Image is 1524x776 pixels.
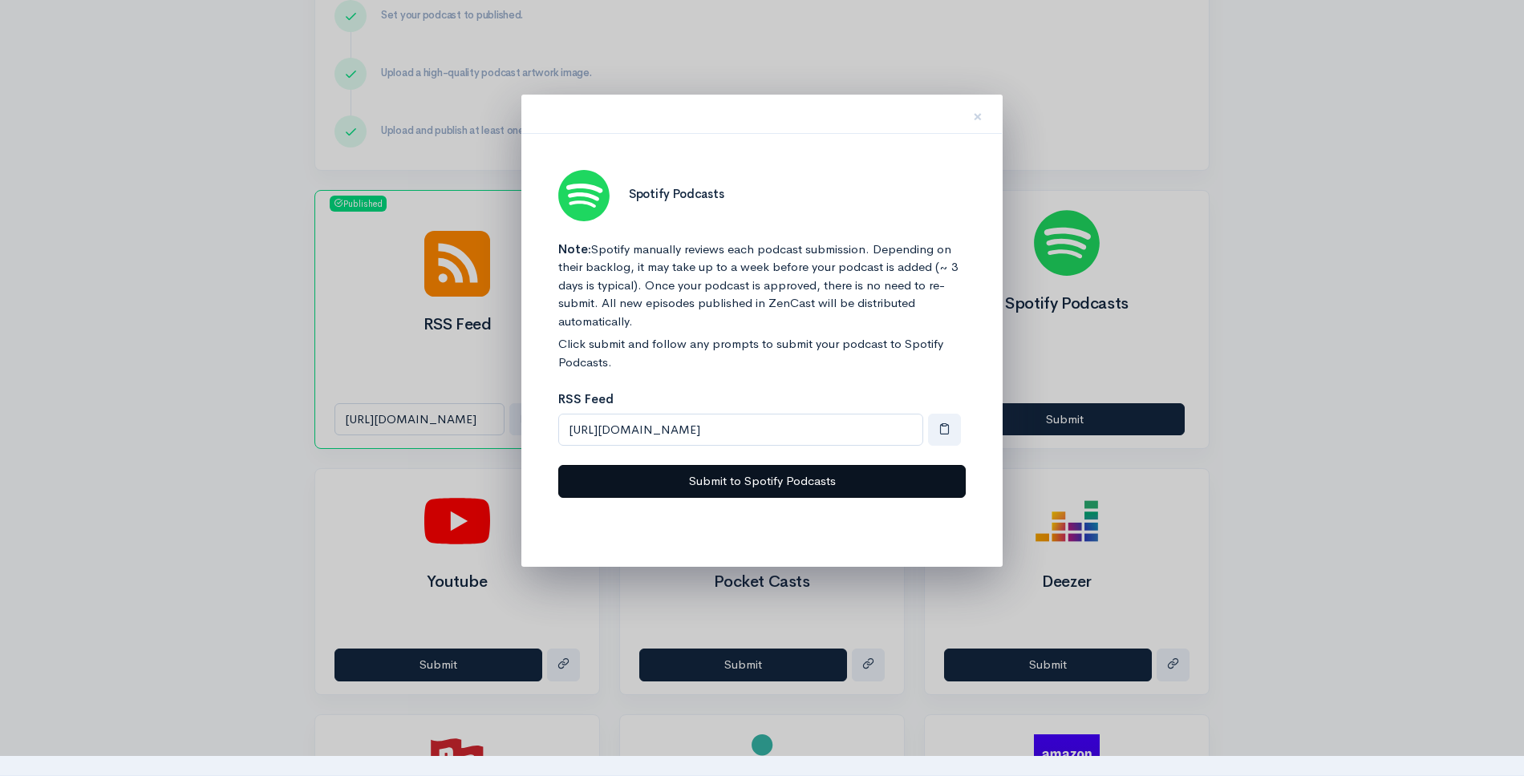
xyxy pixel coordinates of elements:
p: Spotify manually reviews each podcast submission. Depending on their backlog, it may take up to a... [558,240,966,331]
strong: RSS Feed [558,391,614,406]
button: Submit to Spotify Podcasts [558,465,966,498]
h4: Spotify Podcasts [629,188,966,201]
button: Close [954,89,1002,139]
p: Click submit and follow any prompts to submit your podcast to Spotify Podcasts. [558,335,966,371]
button: Copy RSS Feed [928,414,961,447]
img: Spotify Podcasts logo [558,170,610,221]
strong: Note: [558,241,591,257]
input: RSS Feed [558,414,923,447]
span: × [973,105,983,128]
